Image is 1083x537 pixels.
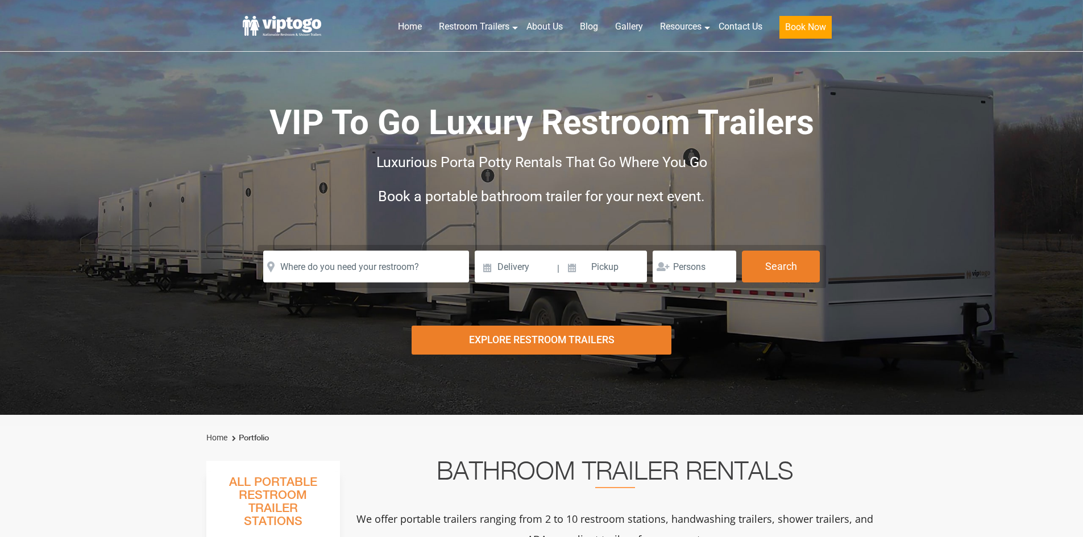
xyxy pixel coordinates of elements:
[710,14,771,39] a: Contact Us
[378,188,705,205] span: Book a portable bathroom trailer for your next event.
[229,431,269,445] li: Portfolio
[557,251,559,287] span: |
[779,16,832,39] button: Book Now
[652,14,710,39] a: Resources
[771,14,840,45] a: Book Now
[430,14,518,39] a: Restroom Trailers
[571,14,607,39] a: Blog
[742,251,820,282] button: Search
[412,326,671,355] div: Explore Restroom Trailers
[561,251,648,282] input: Pickup
[518,14,571,39] a: About Us
[376,154,707,170] span: Luxurious Porta Potty Rentals That Go Where You Go
[653,251,736,282] input: Persons
[389,14,430,39] a: Home
[269,102,814,143] span: VIP To Go Luxury Restroom Trailers
[475,251,556,282] input: Delivery
[206,433,227,442] a: Home
[263,251,469,282] input: Where do you need your restroom?
[607,14,652,39] a: Gallery
[355,461,875,488] h2: Bathroom Trailer Rentals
